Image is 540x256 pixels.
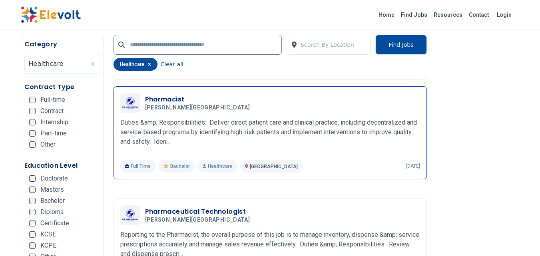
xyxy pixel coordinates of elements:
a: Resources [430,8,466,21]
h5: Contract Type [24,82,100,92]
span: [PERSON_NAME][GEOGRAPHIC_DATA] [145,104,250,111]
input: Contract [29,108,36,114]
span: Contract [40,108,64,114]
h5: Education Level [24,161,100,171]
input: Diploma [29,209,36,215]
a: Contact [466,8,492,21]
span: [PERSON_NAME][GEOGRAPHIC_DATA] [145,216,250,224]
iframe: Chat Widget [500,218,540,256]
div: healthcare [114,58,157,71]
p: [DATE] [406,163,420,169]
input: Full-time [29,97,36,103]
p: Full Time [120,160,156,173]
input: KCPE [29,242,36,249]
input: KCSE [29,231,36,238]
input: Masters [29,187,36,193]
input: Bachelor [29,198,36,204]
span: KCSE [40,231,56,238]
input: Internship [29,119,36,125]
button: Find Jobs [375,35,426,55]
p: Healthcare [198,160,237,173]
a: M.P. Shah HospitalPharmacist[PERSON_NAME][GEOGRAPHIC_DATA]Duties &amp; Responsibilities: Deliver ... [120,93,420,173]
span: Part-time [40,130,67,137]
span: Bachelor [40,198,65,204]
span: Certificate [40,220,69,226]
span: Full-time [40,97,65,103]
span: Diploma [40,209,64,215]
a: Login [492,7,516,23]
input: Certificate [29,220,36,226]
span: [GEOGRAPHIC_DATA] [250,164,298,169]
img: M.P. Shah Hospital [122,95,138,111]
span: Bachelor [170,163,190,169]
span: KCPE [40,242,56,249]
img: Elevolt [21,6,81,23]
input: Part-time [29,130,36,137]
span: Masters [40,187,64,193]
a: Home [375,8,398,21]
p: Duties &amp; Responsibilities: Deliver direct patient care and clinical practice, including decen... [120,118,420,147]
h3: Pharmacist [145,95,253,104]
span: Internship [40,119,68,125]
button: Clear all [161,58,183,71]
img: M.P. Shah Hospital [122,207,138,223]
a: Find Jobs [398,8,430,21]
input: Other [29,141,36,148]
h3: Pharmaceutical Technologist [145,207,253,216]
input: Doctorate [29,175,36,182]
h5: Category [24,40,100,49]
span: Other [40,141,56,148]
span: Doctorate [40,175,68,182]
